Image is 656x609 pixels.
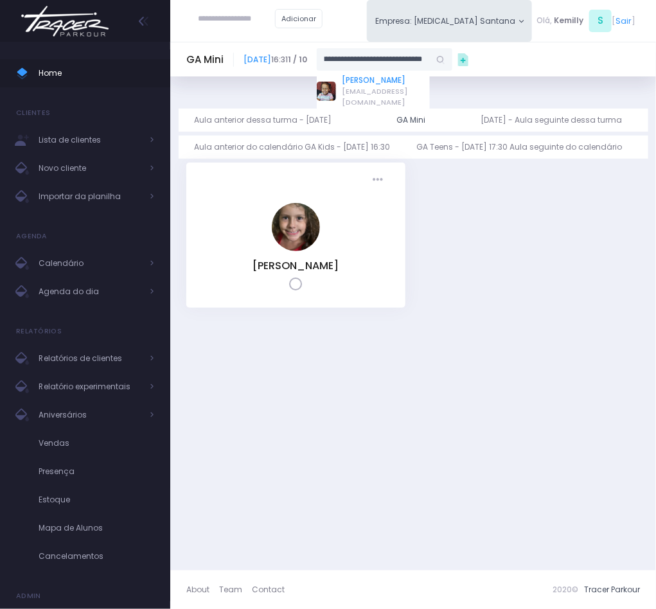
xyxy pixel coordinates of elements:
[186,54,224,66] h5: GA Mini
[616,15,632,27] a: Sair
[252,578,285,601] a: Contact
[39,132,141,148] span: Lista de clientes
[397,114,426,126] div: GA Mini
[39,435,154,452] span: Vendas
[288,54,307,65] strong: 1 / 10
[342,75,430,86] a: [PERSON_NAME]
[39,548,154,565] span: Cancelamentos
[219,578,252,601] a: Team
[39,255,141,272] span: Calendário
[39,160,141,177] span: Novo cliente
[532,8,640,34] div: [ ]
[16,319,62,344] h4: Relatórios
[244,54,271,65] a: [DATE]
[481,109,632,132] a: [DATE] - Aula seguinte dessa turma
[39,188,141,205] span: Importar da planilha
[16,583,41,609] h4: Admin
[39,65,154,82] span: Home
[554,15,583,26] span: Kemilly
[39,463,154,480] span: Presença
[39,350,141,367] span: Relatórios de clientes
[39,407,141,423] span: Aniversários
[272,203,320,251] img: Maria Helena Coelho Mariano
[39,378,141,395] span: Relatório experimentais
[275,9,323,28] a: Adicionar
[195,109,342,132] a: Aula anterior dessa turma - [DATE]
[195,136,400,159] a: Aula anterior do calendário GA Kids - [DATE] 16:30
[186,578,219,601] a: About
[39,283,141,300] span: Agenda do dia
[253,258,339,273] a: [PERSON_NAME]
[39,491,154,508] span: Estoque
[39,520,154,536] span: Mapa de Alunos
[272,243,320,254] a: Maria Helena Coelho Mariano
[342,86,430,107] span: [EMAIL_ADDRESS][DOMAIN_NAME]
[553,584,578,595] span: 2020©
[244,54,307,66] span: 16:31
[417,136,632,159] a: GA Teens - [DATE] 17:30 Aula seguinte do calendário
[584,584,640,595] a: Tracer Parkour
[16,100,50,126] h4: Clientes
[536,15,552,26] span: Olá,
[589,10,612,32] span: S
[16,224,48,249] h4: Agenda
